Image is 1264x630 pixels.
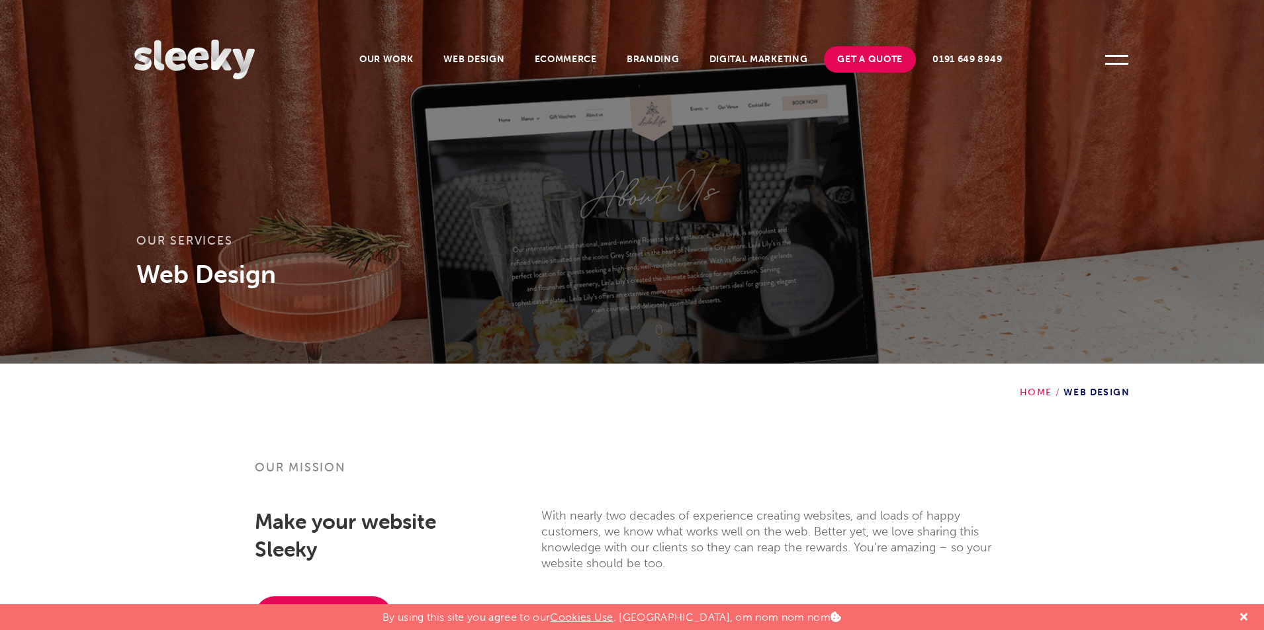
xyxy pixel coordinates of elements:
a: Get A Quote [824,46,916,73]
p: By using this site you agree to our . [GEOGRAPHIC_DATA], om nom nom nom [383,604,841,623]
a: Ecommerce [521,46,610,73]
h3: Our mission [255,459,1009,491]
div: Web Design [1020,364,1130,398]
a: Our Work [346,46,427,73]
h3: Our services [136,233,1128,258]
a: Home [1020,387,1052,398]
a: Cookies Use [550,611,613,623]
a: Web Design [430,46,518,73]
img: Sleeky Web Design Newcastle [134,40,255,79]
a: Branding [613,46,693,73]
span: / [1052,387,1063,398]
a: Digital Marketing [696,46,821,73]
h2: Make your website Sleeky [255,508,466,563]
h1: Web Design [136,258,1128,291]
p: With nearly two decades of experience creating websites, and loads of happy customers, we know wh... [541,508,1009,571]
a: 0191 649 8949 [919,46,1015,73]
